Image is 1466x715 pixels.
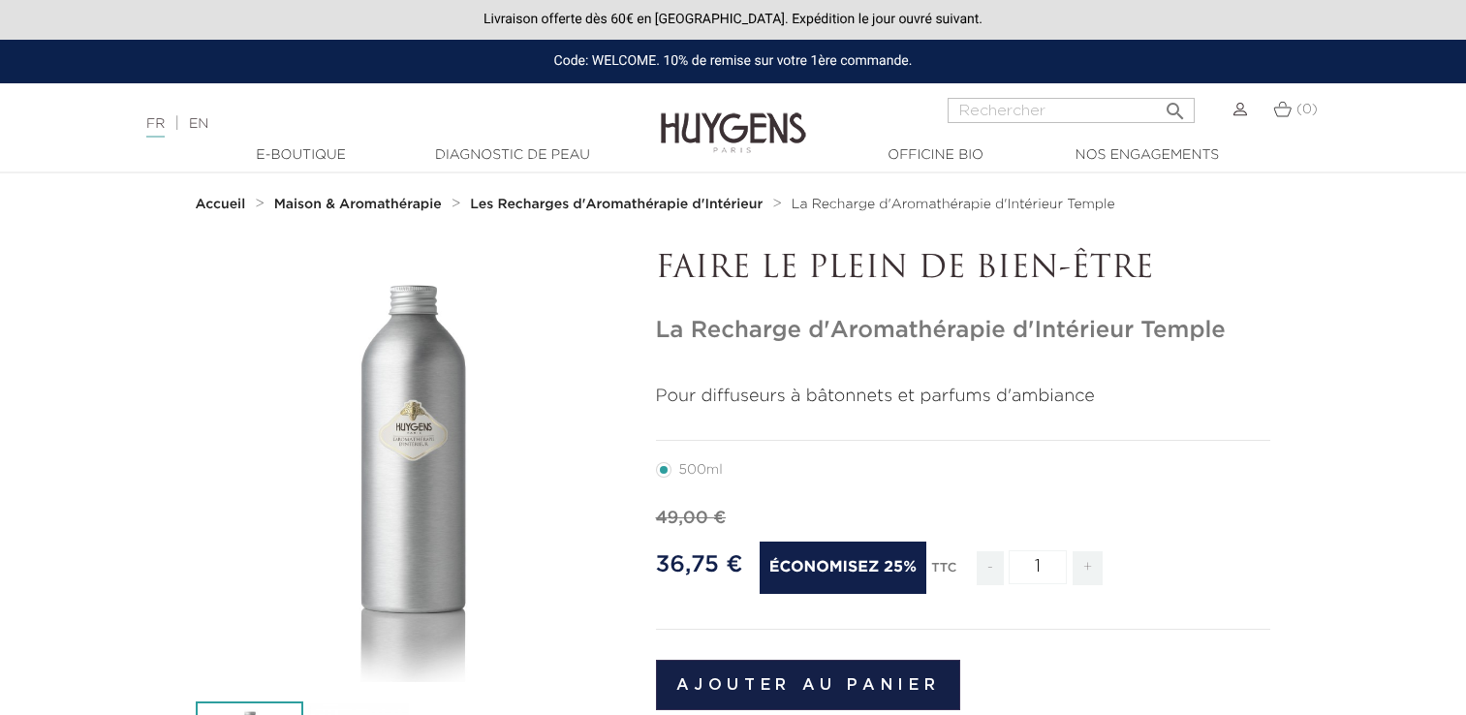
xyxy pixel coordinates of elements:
a: Officine Bio [839,145,1033,166]
a: Nos engagements [1050,145,1244,166]
img: Huygens [661,81,806,156]
span: La Recharge d'Aromathérapie d'Intérieur Temple [792,198,1115,211]
strong: Maison & Aromathérapie [274,198,442,211]
p: Pour diffuseurs à bâtonnets et parfums d'ambiance [656,384,1271,410]
button: Ajouter au panier [656,660,961,710]
a: EN [189,117,208,131]
div: | [137,112,596,136]
div: TTC [931,547,956,600]
span: - [977,551,1004,585]
h1: La Recharge d'Aromathérapie d'Intérieur Temple [656,317,1271,345]
i:  [1164,94,1187,117]
a: Accueil [196,197,250,212]
a: La Recharge d'Aromathérapie d'Intérieur Temple [792,197,1115,212]
span: Économisez 25% [760,542,926,594]
a: Maison & Aromathérapie [274,197,447,212]
a: Diagnostic de peau [416,145,609,166]
strong: Les Recharges d'Aromathérapie d'Intérieur [470,198,763,211]
a: FR [146,117,165,138]
a: Les Recharges d'Aromathérapie d'Intérieur [470,197,767,212]
strong: Accueil [196,198,246,211]
span: (0) [1296,103,1318,116]
button:  [1158,92,1193,118]
a: E-Boutique [204,145,398,166]
p: FAIRE LE PLEIN DE BIEN-ÊTRE [656,251,1271,288]
label: 500ml [656,462,746,478]
input: Rechercher [948,98,1195,123]
span: 36,75 € [656,553,743,576]
input: Quantité [1009,550,1067,584]
span: + [1073,551,1104,585]
span: 49,00 € [656,510,727,527]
